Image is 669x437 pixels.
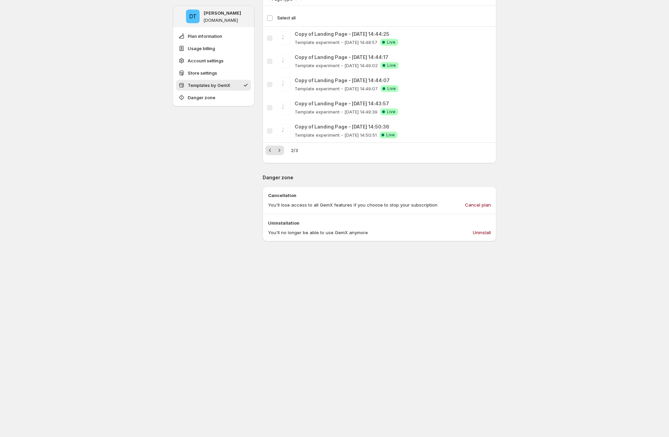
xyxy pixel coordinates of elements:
span: Uninstall [473,229,491,236]
p: Template experiment - [DATE] 14:50:51 [295,132,377,138]
button: Usage billing [176,43,251,54]
p: [PERSON_NAME] [204,10,241,16]
span: Live [387,40,395,45]
span: Duc Trinh [186,10,200,23]
p: You'll no longer be able to use GemX anymore [268,229,368,236]
img: Copy of Landing Page - Aug 21, 14:44:25 [277,31,291,45]
p: Copy of Landing Page - [DATE] 14:44:07 [295,77,399,84]
span: Live [386,132,395,138]
p: Template experiment - [DATE] 14:49:02 [295,62,378,69]
button: Next [275,146,284,155]
img: Copy of Landing Page - Aug 21, 14:44:07 [277,78,291,91]
button: Store settings [176,67,251,78]
button: Cancel plan [461,199,495,210]
p: Cancellation [268,192,491,199]
img: Copy of Landing Page - Aug 21, 14:50:36 [277,124,291,138]
button: Danger zone [176,92,251,103]
p: Template experiment - [DATE] 14:48:57 [295,39,377,46]
button: Previous [265,146,275,155]
img: Copy of Landing Page - Aug 21, 14:44:17 [277,55,291,68]
text: DT [189,13,197,20]
p: Copy of Landing Page - [DATE] 14:50:36 [295,123,398,130]
button: Templates by GemX [176,80,251,91]
p: Copy of Landing Page - [DATE] 14:43:57 [295,100,398,107]
p: Template experiment - [DATE] 14:49:07 [295,85,378,92]
span: Templates by GemX [188,82,230,89]
span: Usage billing [188,45,215,52]
nav: Pagination [265,146,284,155]
p: Copy of Landing Page - [DATE] 14:44:25 [295,31,398,37]
button: Plan information [176,31,251,42]
p: [DOMAIN_NAME] [204,18,238,23]
span: Select all [277,15,296,21]
span: Live [387,63,396,68]
p: Template experiment - [DATE] 14:49:39 [295,108,377,115]
span: Live [387,109,395,115]
span: Live [387,86,396,91]
span: Cancel plan [465,201,491,208]
p: Danger zone [263,174,496,181]
button: Account settings [176,55,251,66]
span: Plan information [188,33,222,40]
p: Uninstallation [268,220,491,226]
span: Account settings [188,57,223,64]
p: Copy of Landing Page - [DATE] 14:44:17 [295,54,399,61]
span: Danger zone [188,94,215,101]
span: 2 / 3 [291,147,298,154]
img: Copy of Landing Page - Aug 21, 14:43:57 [277,101,291,115]
span: Store settings [188,70,217,76]
button: Uninstall [469,227,495,238]
p: You'll lose access to all GemX features if you choose to stop your subscription [268,201,437,208]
